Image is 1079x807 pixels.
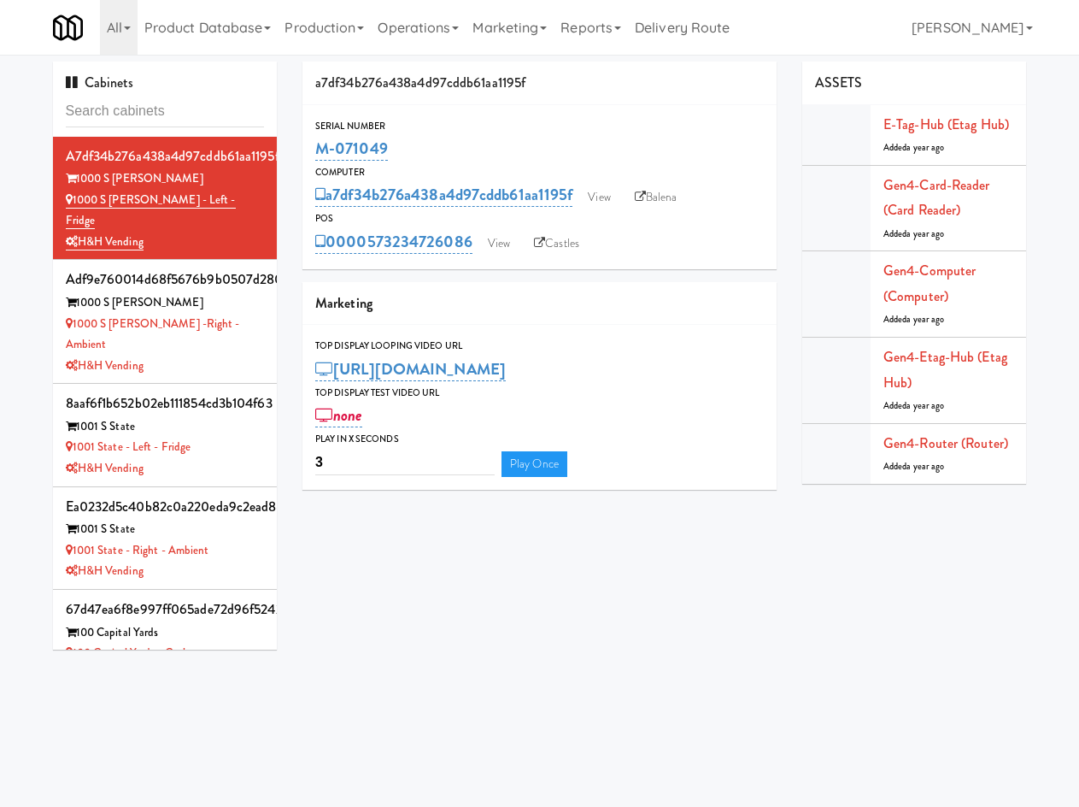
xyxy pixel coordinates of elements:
[315,137,388,161] a: M-071049
[66,168,265,190] div: 1000 S [PERSON_NAME]
[66,96,265,127] input: Search cabinets
[66,494,265,520] div: ea0232d5c40b82c0a220eda9c2ead884
[53,137,278,261] li: a7df34b276a438a4d97cddb61aa1195f1000 S [PERSON_NAME] 1000 S [PERSON_NAME] - Left - FridgeH&H Vending
[315,293,372,313] span: Marketing
[315,230,472,254] a: 0000573234726086
[302,62,777,105] div: a7df34b276a438a4d97cddb61aa1195f
[315,183,572,207] a: a7df34b276a438a4d97cddb61aa1195f
[66,73,134,92] span: Cabinets
[53,590,278,692] li: 67d47ea6f8e997ff065ade72d96f5242100 Capital Yards 100 Capital Yards - CoolerPennys DC
[906,313,944,326] span: a year ago
[883,433,1008,453] a: Gen4-router (Router)
[525,231,588,256] a: Castles
[906,399,944,412] span: a year ago
[66,191,236,230] a: 1000 S [PERSON_NAME] - Left - Fridge
[66,460,144,476] a: H&H Vending
[883,399,945,412] span: Added
[883,141,945,154] span: Added
[66,542,209,558] a: 1001 State - Right - Ambient
[66,315,240,353] a: 1000 S [PERSON_NAME] -Right - Ambient
[66,563,144,579] a: H&H Vending
[883,347,1007,392] a: Gen4-etag-hub (Etag Hub)
[66,391,265,416] div: 8aaf6f1b652b02eb111854cd3b104f63
[53,260,278,384] li: adf9e760014d68f5676b9b0507d2809f1000 S [PERSON_NAME] 1000 S [PERSON_NAME] -Right - AmbientH&H Ven...
[315,385,764,402] div: Top Display Test Video Url
[883,227,945,240] span: Added
[53,13,83,43] img: Micromart
[501,451,567,477] a: Play Once
[53,487,278,590] li: ea0232d5c40b82c0a220eda9c2ead8841001 S State 1001 State - Right - AmbientH&H Vending
[883,175,990,221] a: Gen4-card-reader (Card Reader)
[66,439,191,455] a: 1001 State - Left - Fridge
[479,231,519,256] a: View
[66,233,144,250] a: H&H Vending
[906,460,944,473] span: a year ago
[53,384,278,486] li: 8aaf6f1b652b02eb111854cd3b104f631001 S State 1001 State - Left - FridgeH&H Vending
[883,261,976,306] a: Gen4-computer (Computer)
[579,185,619,210] a: View
[315,403,362,427] a: none
[315,338,764,355] div: Top Display Looping Video Url
[66,267,265,292] div: adf9e760014d68f5676b9b0507d2809f
[66,597,265,622] div: 67d47ea6f8e997ff065ade72d96f5242
[66,357,144,374] a: H&H Vending
[66,292,265,314] div: 1000 S [PERSON_NAME]
[883,115,1009,134] a: E-tag-hub (Etag Hub)
[315,210,764,227] div: POS
[315,357,506,381] a: [URL][DOMAIN_NAME]
[626,185,686,210] a: Balena
[883,460,945,473] span: Added
[66,622,265,644] div: 100 Capital Yards
[66,519,265,540] div: 1001 S State
[883,313,945,326] span: Added
[815,73,863,92] span: ASSETS
[315,164,764,181] div: Computer
[66,645,195,661] a: 100 Capital Yards - Cooler
[906,227,944,240] span: a year ago
[66,416,265,438] div: 1001 S State
[906,141,944,154] span: a year ago
[66,144,265,169] div: a7df34b276a438a4d97cddb61aa1195f
[315,431,764,448] div: Play in X seconds
[315,118,764,135] div: Serial Number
